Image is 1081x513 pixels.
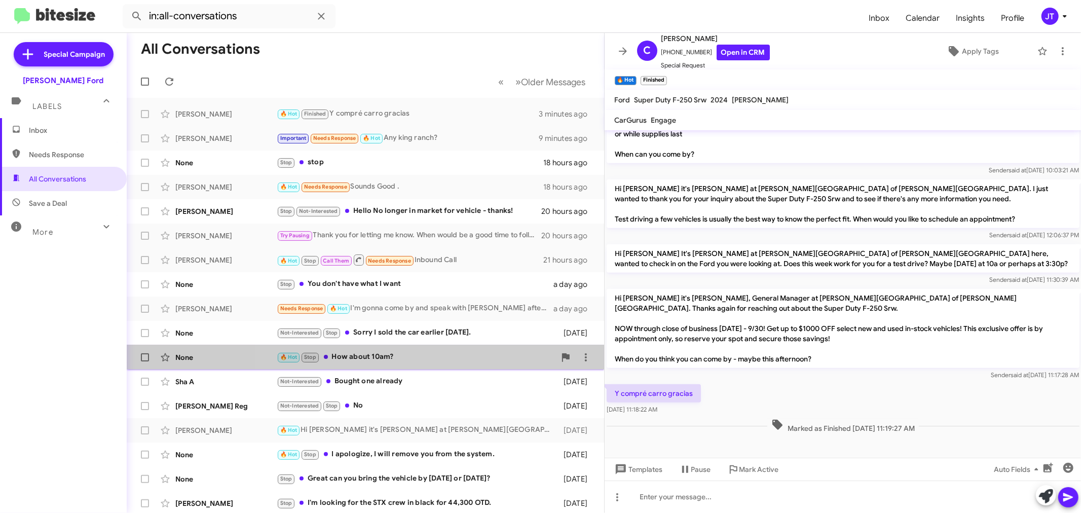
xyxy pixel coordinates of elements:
span: [PHONE_NUMBER] [661,45,770,60]
a: Calendar [898,4,948,33]
div: a day ago [553,304,596,314]
span: Profile [993,4,1033,33]
span: [PERSON_NAME] [732,95,789,104]
span: Apply Tags [962,42,999,60]
div: 20 hours ago [541,231,596,241]
span: More [32,228,53,237]
span: Needs Response [280,305,323,312]
span: Stop [280,159,292,166]
span: Stop [304,258,316,264]
span: Special Campaign [44,49,105,59]
div: [PERSON_NAME] [175,231,277,241]
div: How about 10am? [277,351,555,363]
span: Sender [DATE] 12:06:37 PM [989,231,1079,239]
span: Save a Deal [29,198,67,208]
span: 🔥 Hot [280,427,297,433]
span: Sender [DATE] 11:17:28 AM [991,371,1079,379]
span: Sender [DATE] 11:30:39 AM [989,276,1079,283]
span: Needs Response [368,258,411,264]
div: Sha A [175,377,277,387]
div: Hi [PERSON_NAME] it's [PERSON_NAME] at [PERSON_NAME][GEOGRAPHIC_DATA] of [PERSON_NAME][GEOGRAPHIC... [277,424,556,436]
span: « [499,76,504,88]
div: [DATE] [556,328,596,338]
div: [PERSON_NAME] [175,498,277,508]
span: said at [1009,276,1027,283]
span: 🔥 Hot [280,354,297,360]
div: [PERSON_NAME] [175,425,277,435]
button: Apply Tags [912,42,1032,60]
span: 🔥 Hot [280,184,297,190]
div: Great can you bring the vehicle by [DATE] or [DATE]? [277,473,556,485]
p: Hi [PERSON_NAME] It's [PERSON_NAME] at [PERSON_NAME][GEOGRAPHIC_DATA] of [PERSON_NAME][GEOGRAPHIC... [607,244,1079,273]
span: Not-Interested [280,402,319,409]
div: [PERSON_NAME] [175,182,277,192]
span: Inbox [29,125,115,135]
div: [PERSON_NAME] [175,206,277,216]
span: Not-Interested [280,378,319,385]
span: said at [1009,231,1027,239]
div: [PERSON_NAME] [175,109,277,119]
div: Any king ranch? [277,132,539,144]
button: Mark Active [719,460,787,479]
span: Mark Active [739,460,779,479]
div: 18 hours ago [543,158,596,168]
small: 🔥 Hot [615,76,637,85]
div: I'm gonna come by and speak with [PERSON_NAME] after two after two [277,303,553,314]
span: Finished [304,111,326,117]
span: 🔥 Hot [363,135,380,141]
span: Needs Response [29,150,115,160]
div: I'm looking for the STX crew in black for 44,300 OTD. [277,497,556,509]
span: Older Messages [521,77,586,88]
span: Important [280,135,307,141]
span: 🔥 Hot [280,258,297,264]
a: Special Campaign [14,42,114,66]
button: Previous [493,71,510,92]
span: All Conversations [29,174,86,184]
span: said at [1011,371,1028,379]
a: Insights [948,4,993,33]
span: Marked as Finished [DATE] 11:19:27 AM [767,419,918,433]
span: Needs Response [304,184,347,190]
div: stop [277,157,543,168]
small: Finished [641,76,667,85]
a: Inbox [861,4,898,33]
div: Thank you for letting me know. When would be a good time to follow up with you? [277,230,541,241]
p: Hi [PERSON_NAME] it's [PERSON_NAME], General Manager at [PERSON_NAME][GEOGRAPHIC_DATA] of [PERSON... [607,289,1079,368]
span: C [643,43,651,59]
div: [PERSON_NAME] Reg [175,401,277,411]
span: 2024 [711,95,728,104]
h1: All Conversations [141,41,260,57]
div: [DATE] [556,474,596,484]
span: Try Pausing [280,232,310,239]
div: None [175,328,277,338]
button: JT [1033,8,1070,25]
div: None [175,279,277,289]
span: 🔥 Hot [330,305,347,312]
span: Stop [280,475,292,482]
button: Next [510,71,592,92]
div: You don't have what I want [277,278,553,290]
div: [DATE] [556,450,596,460]
span: Not-Interested [280,329,319,336]
div: Inbound Call [277,253,543,266]
div: 18 hours ago [543,182,596,192]
div: I apologize, I will remove you from the system. [277,449,556,460]
div: Sorry I sold the car earlier [DATE]. [277,327,556,339]
div: a day ago [553,279,596,289]
span: Not-Interested [299,208,338,214]
span: Pause [691,460,711,479]
span: [DATE] 11:18:22 AM [607,406,657,413]
div: Sounds Good . [277,181,543,193]
span: Super Duty F-250 Srw [635,95,707,104]
div: 3 minutes ago [539,109,596,119]
span: Auto Fields [994,460,1042,479]
div: Y compré carro gracias [277,108,539,120]
p: Y compré carro gracias [607,384,701,402]
span: said at [1009,166,1026,174]
div: [PERSON_NAME] [175,255,277,265]
span: Sender [DATE] 10:03:21 AM [989,166,1079,174]
span: Engage [651,116,677,125]
div: None [175,158,277,168]
span: Templates [613,460,663,479]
